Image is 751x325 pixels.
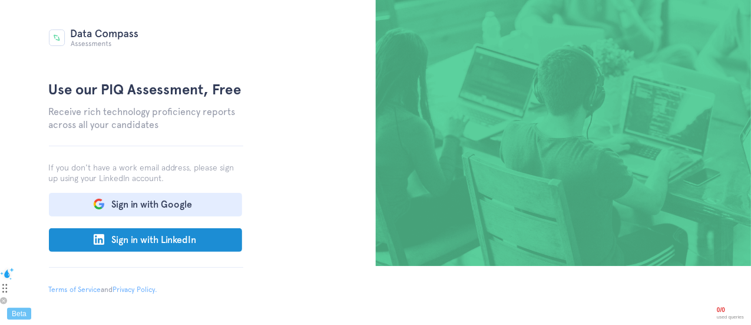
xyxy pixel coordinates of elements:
[49,228,242,252] button: Sign in with LinkedIn
[113,285,158,294] a: Privacy Policy.
[49,146,243,183] p: If you don't have a work email address, please sign up using your LinkedIn account.
[717,314,744,320] span: used queries
[49,285,101,294] a: Terms of Service
[717,307,744,314] span: 0 / 0
[49,193,242,216] button: Sign in with Google
[49,267,243,325] p: and
[49,29,138,47] img: Data Compass Assessment
[7,308,31,320] div: Beta
[49,80,243,100] h1: Use our PIQ Assessment, Free
[49,106,243,132] h2: Receive rich technology proficiency reports across all your candidates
